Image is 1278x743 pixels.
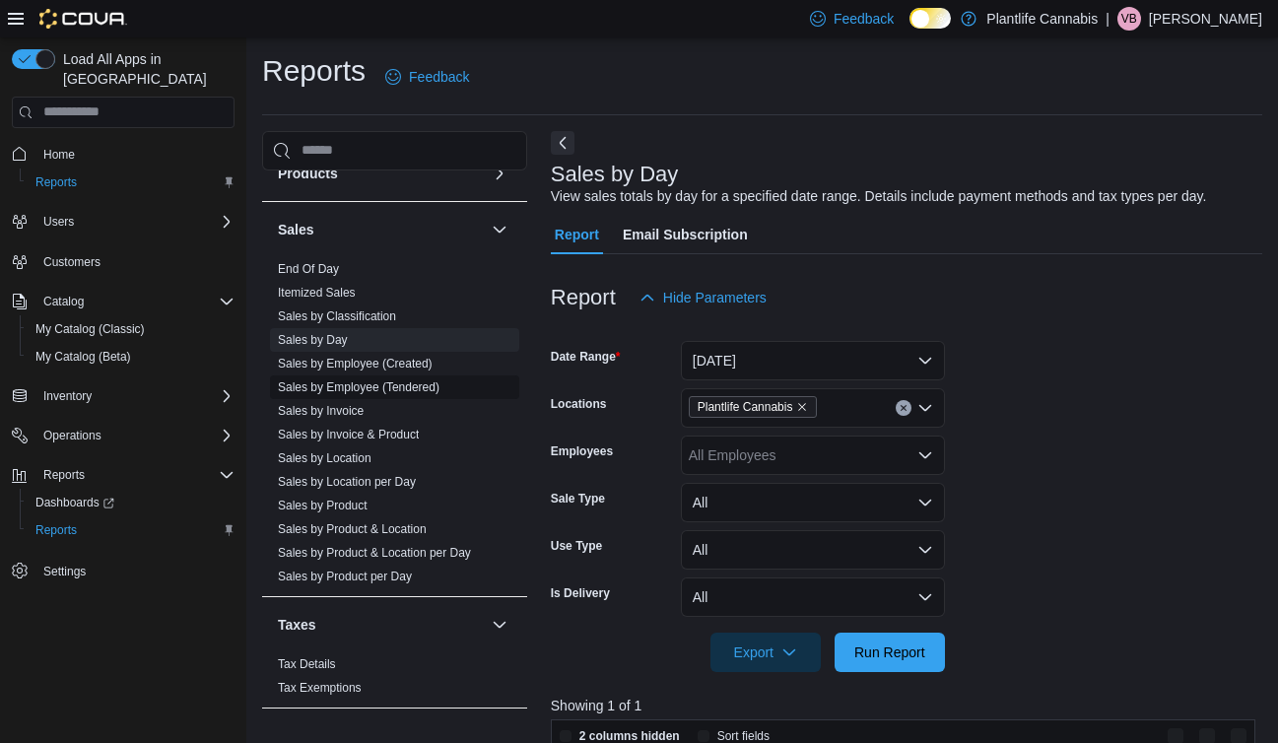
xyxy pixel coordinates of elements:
button: Inventory [35,384,100,408]
span: Sales by Location per Day [278,474,416,490]
button: Export [710,633,821,672]
span: Dashboards [35,495,114,510]
a: Sales by Employee (Tendered) [278,380,439,394]
span: My Catalog (Beta) [28,345,235,369]
p: [PERSON_NAME] [1149,7,1262,31]
a: Sales by Location per Day [278,475,416,489]
span: Sales by Product [278,498,368,513]
span: Load All Apps in [GEOGRAPHIC_DATA] [55,49,235,89]
a: Feedback [377,57,477,97]
div: Taxes [262,652,527,708]
button: Open list of options [917,447,933,463]
span: Email Subscription [623,215,748,254]
a: End Of Day [278,262,339,276]
span: Sales by Invoice [278,403,364,419]
h3: Products [278,164,338,183]
label: Sale Type [551,491,605,507]
span: Sales by Product per Day [278,569,412,584]
button: Reports [35,463,93,487]
img: Cova [39,9,127,29]
span: Report [555,215,599,254]
span: Users [43,214,74,230]
span: Itemized Sales [278,285,356,301]
span: Operations [35,424,235,447]
span: Reports [43,467,85,483]
a: Home [35,143,83,167]
p: | [1106,7,1110,31]
span: Hide Parameters [663,288,767,307]
span: Reports [35,522,77,538]
h3: Taxes [278,615,316,635]
a: Sales by Day [278,333,348,347]
span: Reports [35,463,235,487]
span: Plantlife Cannabis [689,396,818,418]
button: Operations [35,424,109,447]
span: Catalog [35,290,235,313]
button: [DATE] [681,341,945,380]
a: Sales by Product [278,499,368,512]
span: Home [35,142,235,167]
span: Run Report [854,642,925,662]
span: VB [1121,7,1137,31]
a: Settings [35,560,94,583]
button: Products [488,162,511,185]
span: Reports [28,518,235,542]
button: Users [4,208,242,236]
label: Locations [551,396,607,412]
a: My Catalog (Beta) [28,345,139,369]
button: Catalog [4,288,242,315]
span: My Catalog (Classic) [28,317,235,341]
span: Dark Mode [909,29,910,30]
span: Tax Details [278,656,336,672]
span: Catalog [43,294,84,309]
label: Use Type [551,538,602,554]
span: Reports [28,170,235,194]
p: Showing 1 of 1 [551,696,1262,715]
a: Sales by Invoice & Product [278,428,419,441]
button: Clear input [896,400,911,416]
span: Customers [35,249,235,274]
span: Settings [35,558,235,582]
span: Settings [43,564,86,579]
span: Customers [43,254,101,270]
a: My Catalog (Classic) [28,317,153,341]
h3: Report [551,286,616,309]
span: Tax Exemptions [278,680,362,696]
span: Export [722,633,809,672]
span: Sales by Classification [278,308,396,324]
button: Sales [488,218,511,241]
button: Taxes [278,615,484,635]
a: Customers [35,250,108,274]
span: Sales by Employee (Created) [278,356,433,371]
button: Customers [4,247,242,276]
nav: Complex example [12,132,235,637]
button: Reports [20,169,242,196]
button: Reports [20,516,242,544]
a: Sales by Product & Location per Day [278,546,471,560]
button: Remove Plantlife Cannabis from selection in this group [796,401,808,413]
div: View sales totals by day for a specified date range. Details include payment methods and tax type... [551,186,1207,207]
span: Feedback [834,9,894,29]
button: Catalog [35,290,92,313]
a: Sales by Employee (Created) [278,357,433,371]
button: My Catalog (Beta) [20,343,242,371]
button: Taxes [488,613,511,637]
a: Reports [28,170,85,194]
button: Inventory [4,382,242,410]
span: Sales by Product & Location [278,521,427,537]
span: My Catalog (Classic) [35,321,145,337]
a: Sales by Invoice [278,404,364,418]
button: Open list of options [917,400,933,416]
span: Sales by Invoice & Product [278,427,419,442]
a: Tax Exemptions [278,681,362,695]
a: Sales by Product per Day [278,570,412,583]
a: Reports [28,518,85,542]
a: Dashboards [20,489,242,516]
a: Sales by Location [278,451,371,465]
a: Dashboards [28,491,122,514]
button: Hide Parameters [632,278,774,317]
span: End Of Day [278,261,339,277]
label: Is Delivery [551,585,610,601]
span: Sales by Employee (Tendered) [278,379,439,395]
span: Inventory [43,388,92,404]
